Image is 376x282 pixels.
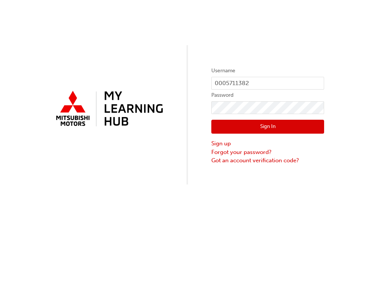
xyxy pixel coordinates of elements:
a: Got an account verification code? [211,156,324,165]
button: Sign In [211,120,324,134]
a: Sign up [211,139,324,148]
a: Forgot your password? [211,148,324,157]
label: Username [211,66,324,75]
label: Password [211,91,324,100]
input: Username [211,77,324,90]
img: mmal [52,88,165,131]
